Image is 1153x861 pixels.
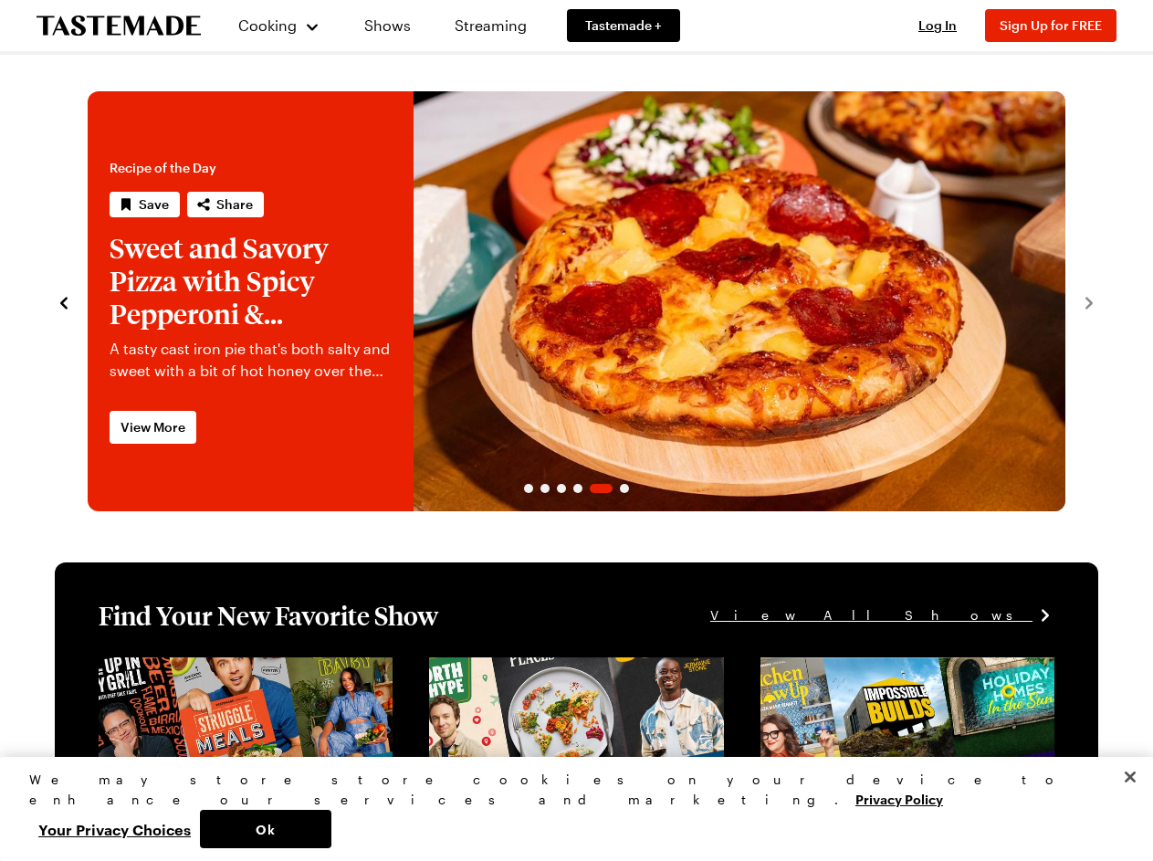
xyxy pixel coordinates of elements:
[1000,17,1102,33] span: Sign Up for FREE
[710,605,1032,625] span: View All Shows
[55,290,73,312] button: navigate to previous item
[760,659,1010,677] a: View full content for [object Object]
[139,195,169,214] span: Save
[187,192,264,217] button: Share
[110,411,196,444] a: View More
[110,192,180,217] button: Save recipe
[620,484,629,493] span: Go to slide 6
[29,770,1108,810] div: We may store store cookies on your device to enhance our services and marketing.
[540,484,550,493] span: Go to slide 2
[855,790,943,807] a: More information about your privacy, opens in a new tab
[573,484,582,493] span: Go to slide 4
[29,770,1108,848] div: Privacy
[985,9,1116,42] button: Sign Up for FREE
[99,599,438,632] h1: Find Your New Favorite Show
[29,810,200,848] button: Your Privacy Choices
[557,484,566,493] span: Go to slide 3
[524,484,533,493] span: Go to slide 1
[200,810,331,848] button: Ok
[99,659,348,677] a: View full content for [object Object]
[567,9,680,42] a: Tastemade +
[901,16,974,35] button: Log In
[237,4,320,47] button: Cooking
[238,16,297,34] span: Cooking
[216,195,253,214] span: Share
[1080,290,1098,312] button: navigate to next item
[1110,757,1150,797] button: Close
[590,484,613,493] span: Go to slide 5
[710,605,1054,625] a: View All Shows
[918,17,957,33] span: Log In
[429,659,678,677] a: View full content for [object Object]
[88,91,1065,511] div: 5 / 6
[585,16,662,35] span: Tastemade +
[37,16,201,37] a: To Tastemade Home Page
[121,418,185,436] span: View More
